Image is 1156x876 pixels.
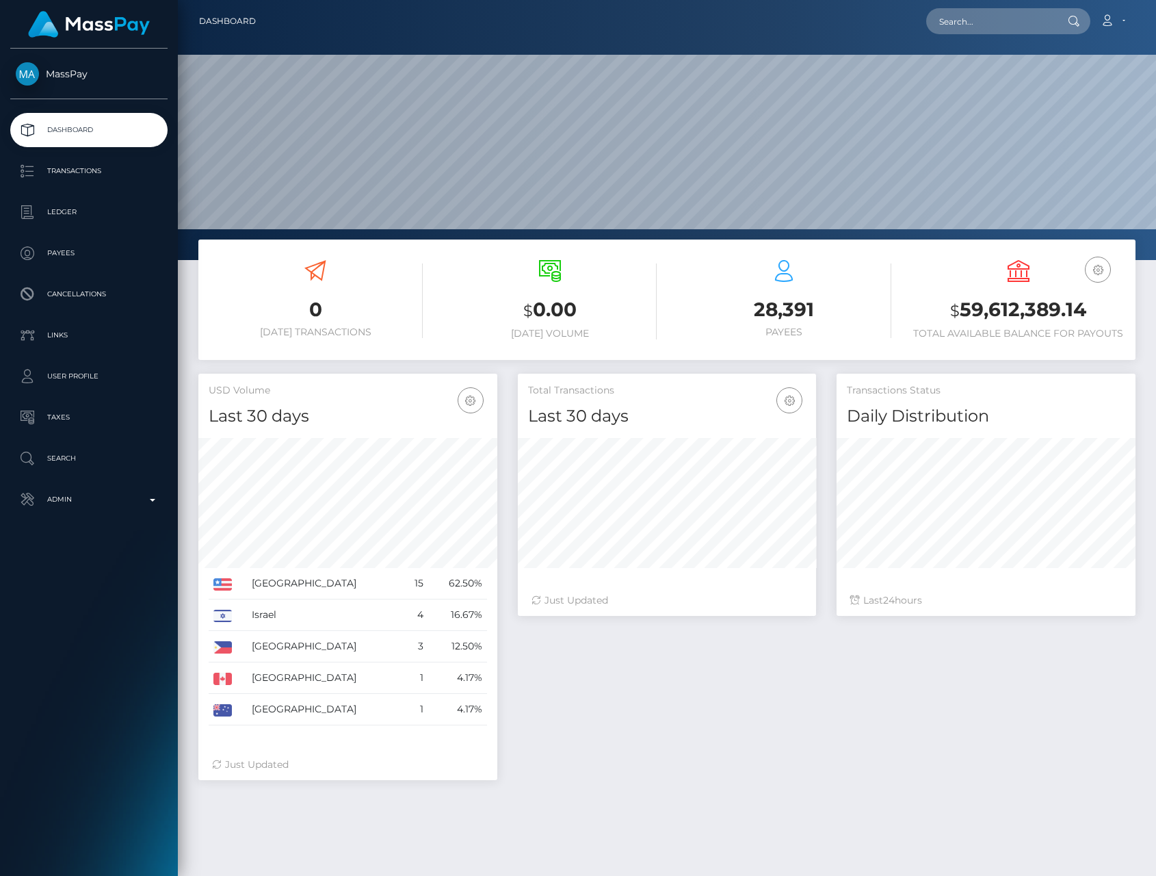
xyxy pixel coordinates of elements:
td: 16.67% [428,600,487,631]
h3: 0 [209,296,423,323]
p: Transactions [16,161,162,181]
h3: 59,612,389.14 [912,296,1126,324]
div: Just Updated [212,758,484,772]
td: 62.50% [428,568,487,600]
td: 1 [403,694,428,725]
img: MassPay Logo [28,11,150,38]
h4: Last 30 days [209,404,487,428]
td: 4 [403,600,428,631]
td: [GEOGRAPHIC_DATA] [247,662,403,694]
a: Ledger [10,195,168,229]
a: Cancellations [10,277,168,311]
td: [GEOGRAPHIC_DATA] [247,568,403,600]
img: CA.png [213,673,232,685]
a: Admin [10,482,168,517]
h3: 0.00 [443,296,657,324]
img: IL.png [213,610,232,622]
small: $ [950,301,960,320]
a: Links [10,318,168,352]
a: Payees [10,236,168,270]
a: Taxes [10,400,168,435]
td: [GEOGRAPHIC_DATA] [247,631,403,662]
h5: USD Volume [209,384,487,398]
td: 4.17% [428,694,487,725]
div: Last hours [850,593,1122,608]
p: Ledger [16,202,162,222]
img: MassPay [16,62,39,86]
td: [GEOGRAPHIC_DATA] [247,694,403,725]
td: 12.50% [428,631,487,662]
h4: Daily Distribution [847,404,1125,428]
p: Payees [16,243,162,263]
span: MassPay [10,68,168,80]
h5: Total Transactions [528,384,806,398]
p: Dashboard [16,120,162,140]
p: User Profile [16,366,162,387]
td: 15 [403,568,428,600]
h6: [DATE] Volume [443,328,657,339]
p: Admin [16,489,162,510]
a: Search [10,441,168,476]
p: Cancellations [16,284,162,305]
span: 24 [883,594,895,606]
a: Dashboard [199,7,256,36]
td: 3 [403,631,428,662]
p: Search [16,448,162,469]
h6: Payees [677,326,891,338]
a: Dashboard [10,113,168,147]
td: 1 [403,662,428,694]
h6: Total Available Balance for Payouts [912,328,1126,339]
h3: 28,391 [677,296,891,323]
input: Search... [926,8,1055,34]
a: Transactions [10,154,168,188]
p: Links [16,325,162,346]
h4: Last 30 days [528,404,806,428]
a: User Profile [10,359,168,394]
p: Taxes [16,407,162,428]
div: Just Updated [531,593,803,608]
img: US.png [213,578,232,591]
img: PH.png [213,641,232,654]
td: Israel [247,600,403,631]
h6: [DATE] Transactions [209,326,423,338]
h5: Transactions Status [847,384,1125,398]
td: 4.17% [428,662,487,694]
small: $ [523,301,533,320]
img: AU.png [213,704,232,717]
